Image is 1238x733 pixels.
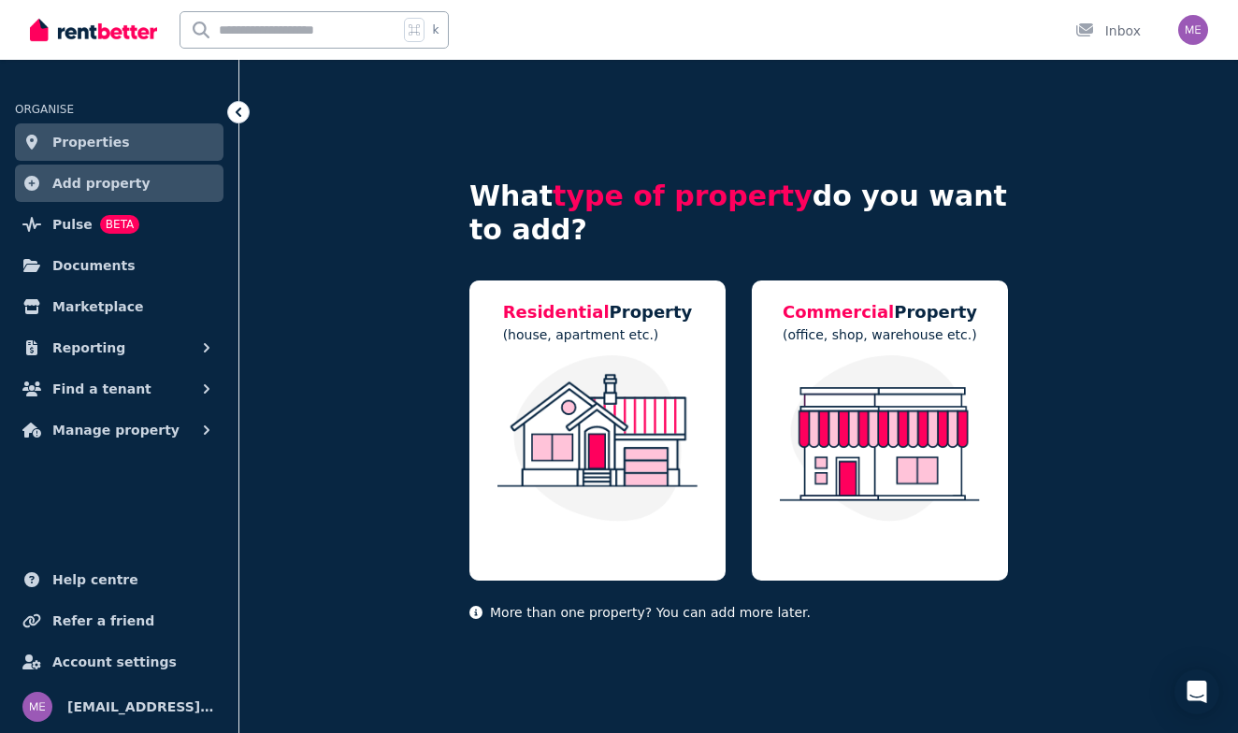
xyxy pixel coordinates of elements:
[432,22,439,37] span: k
[52,419,180,441] span: Manage property
[30,16,157,44] img: RentBetter
[52,172,151,194] span: Add property
[1178,15,1208,45] img: melpol@hotmail.com
[15,288,223,325] a: Marketplace
[1075,22,1141,40] div: Inbox
[1174,669,1219,714] div: Open Intercom Messenger
[15,206,223,243] a: PulseBETA
[15,123,223,161] a: Properties
[52,610,154,632] span: Refer a friend
[783,325,977,344] p: (office, shop, warehouse etc.)
[770,355,989,522] img: Commercial Property
[503,299,693,325] h5: Property
[503,302,610,322] span: Residential
[15,561,223,598] a: Help centre
[503,325,693,344] p: (house, apartment etc.)
[488,355,707,522] img: Residential Property
[52,337,125,359] span: Reporting
[15,329,223,366] button: Reporting
[15,602,223,640] a: Refer a friend
[15,103,74,116] span: ORGANISE
[100,215,139,234] span: BETA
[15,411,223,449] button: Manage property
[783,302,894,322] span: Commercial
[22,692,52,722] img: melpol@hotmail.com
[15,370,223,408] button: Find a tenant
[469,180,1008,247] h4: What do you want to add?
[15,643,223,681] a: Account settings
[15,165,223,202] a: Add property
[52,295,143,318] span: Marketplace
[52,568,138,591] span: Help centre
[783,299,977,325] h5: Property
[469,603,1008,622] p: More than one property? You can add more later.
[52,378,151,400] span: Find a tenant
[67,696,216,718] span: [EMAIL_ADDRESS][DOMAIN_NAME]
[52,254,136,277] span: Documents
[15,247,223,284] a: Documents
[52,131,130,153] span: Properties
[52,213,93,236] span: Pulse
[553,180,813,212] span: type of property
[52,651,177,673] span: Account settings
